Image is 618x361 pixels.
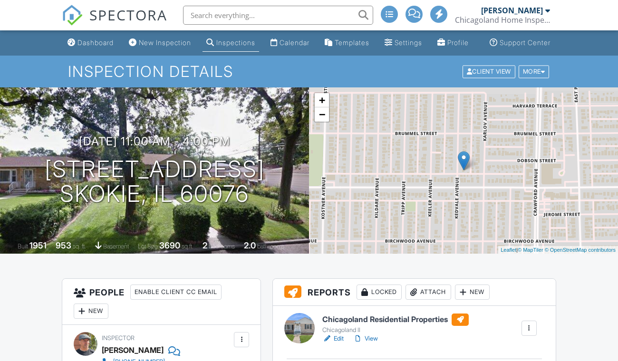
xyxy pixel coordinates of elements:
[183,6,373,25] input: Search everything...
[315,93,329,107] a: Zoom in
[353,334,378,343] a: View
[125,34,195,52] a: New Inspection
[77,38,114,47] div: Dashboard
[395,38,422,47] div: Settings
[500,38,550,47] div: Support Center
[406,285,451,300] div: Attach
[455,15,550,25] div: Chicagoland Home Inspectors, Inc.
[182,243,193,250] span: sq.ft.
[89,5,167,25] span: SPECTORA
[56,240,71,250] div: 953
[434,34,473,52] a: Company Profile
[322,313,469,326] h6: Chicagoland Residential Properties
[322,326,469,334] div: Chicagoland II
[68,63,550,80] h1: Inspection Details
[73,243,86,250] span: sq. ft.
[280,38,309,47] div: Calendar
[381,34,426,52] a: Settings
[322,334,344,343] a: Edit
[18,243,28,250] span: Built
[357,285,402,300] div: Locked
[518,247,543,253] a: © MapTiler
[486,34,554,52] a: Support Center
[103,243,129,250] span: basement
[498,246,618,254] div: |
[45,157,265,207] h1: [STREET_ADDRESS] Skokie, IL 60076
[257,243,284,250] span: bathrooms
[102,334,135,342] span: Inspector
[335,38,369,47] div: Templates
[159,240,180,250] div: 3690
[519,65,550,78] div: More
[244,240,256,250] div: 2.0
[501,247,516,253] a: Leaflet
[64,34,117,52] a: Dashboard
[216,38,255,47] div: Inspections
[62,13,167,33] a: SPECTORA
[545,247,616,253] a: © OpenStreetMap contributors
[138,243,158,250] span: Lot Size
[322,313,469,334] a: Chicagoland Residential Properties Chicagoland II
[315,107,329,122] a: Zoom out
[209,243,235,250] span: bedrooms
[79,135,230,148] h3: [DATE] 11:00 am - 4:00 pm
[29,240,47,250] div: 1951
[463,65,515,78] div: Client View
[74,304,108,319] div: New
[447,38,469,47] div: Profile
[267,34,313,52] a: Calendar
[321,34,373,52] a: Templates
[102,343,164,357] div: [PERSON_NAME]
[462,67,518,75] a: Client View
[203,34,259,52] a: Inspections
[203,240,207,250] div: 2
[455,285,490,300] div: New
[481,6,543,15] div: [PERSON_NAME]
[62,5,83,26] img: The Best Home Inspection Software - Spectora
[130,285,222,300] div: Enable Client CC Email
[139,38,191,47] div: New Inspection
[273,279,556,306] h3: Reports
[62,279,261,325] h3: People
